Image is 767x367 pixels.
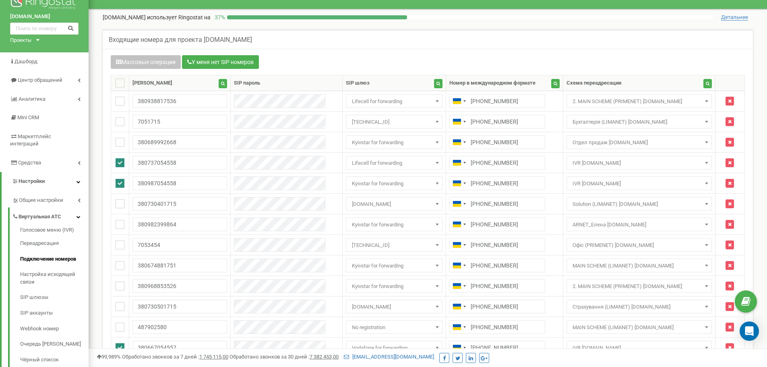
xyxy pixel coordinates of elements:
button: У меня нет SIP номеров [182,55,259,69]
div: Telephone country code [450,300,468,313]
span: MAIN SCHEME (LIMANET) lima.net [569,260,709,272]
span: ARNET_Елена bel.net [566,218,712,231]
span: Страхування (LIMANET) lima.net [569,301,709,313]
span: Kyivstar for forwarding [346,176,442,190]
div: Telephone country code [450,218,468,231]
span: Vodafone for forwarding [349,342,440,354]
a: Виртуальная АТС [12,207,89,224]
span: Офіс (PRIMENET) lima.net [569,240,709,251]
span: csbc.lifecell.ua [346,300,442,313]
span: csbc.lifecell.ua [346,197,442,211]
p: [DOMAIN_NAME] [103,13,211,21]
input: 050 123 4567 [449,341,545,355]
span: Vodafone for forwarding [346,341,442,355]
div: Telephone country code [450,197,468,210]
input: 050 123 4567 [449,300,545,313]
div: SIP шлюз [346,79,370,87]
p: 37 % [211,13,227,21]
a: [DOMAIN_NAME] [10,13,79,21]
span: 91.210.116.35 [349,116,440,128]
span: Страхування (LIMANET) lima.net [566,300,712,313]
span: 91.210.116.35 [346,115,442,129]
a: SIP аккаунты [20,305,89,321]
span: Центр обращений [18,77,62,83]
span: 2. MAIN SCHEME (PRIMENET) lima.net [569,281,709,292]
span: 2. MAIN SCHEME (PRIMENET) lima.net [566,94,712,108]
div: Telephone country code [450,177,468,190]
span: Отдел продаж bel.net [566,135,712,149]
span: MAIN SCHEME (LIMANET) lima.net [569,322,709,333]
input: Поиск по номеру [10,23,79,35]
input: 050 123 4567 [449,218,545,231]
span: No registration [346,320,442,334]
span: Lifecell for forwarding [346,156,442,170]
span: 99,989% [97,354,121,360]
input: 050 123 4567 [449,115,545,129]
a: Настройки [2,172,89,191]
button: Массовые операции [111,55,181,69]
span: Аналитика [19,96,45,102]
span: Маркетплейс интеграций [10,133,51,147]
span: MAIN SCHEME (LIMANET) lima.net [566,320,712,334]
span: Kyivstar for forwarding [346,259,442,272]
h5: Входящие номера для проекта [DOMAIN_NAME] [109,36,252,44]
span: использует Ringostat на [147,14,211,21]
span: Kyivstar for forwarding [349,260,440,272]
span: Бухгалтерія (LIMANET) lima.net [569,116,709,128]
span: Solution (LIMANET) lima.net [566,197,712,211]
div: Проекты [10,37,31,44]
a: Голосовое меню (IVR) [20,226,89,236]
span: IVR bel.net [566,341,712,355]
span: ARNET_Елена bel.net [569,219,709,230]
span: MAIN SCHEME (LIMANET) lima.net [566,259,712,272]
span: Средства [18,160,41,166]
input: 050 123 4567 [449,279,545,293]
div: Telephone country code [450,95,468,108]
span: Обработано звонков за 30 дней : [229,354,339,360]
div: Telephone country code [450,156,468,169]
span: Solution (LIMANET) lima.net [569,199,709,210]
span: Kyivstar for forwarding [349,137,440,148]
input: 050 123 4567 [449,259,545,272]
a: Очередь [PERSON_NAME] [20,336,89,352]
span: Обработано звонков за 7 дней : [122,354,228,360]
div: Схема переадресации [566,79,621,87]
span: Детальнее [721,14,748,21]
span: Kyivstar for forwarding [346,135,442,149]
span: Виртуальная АТС [19,213,61,221]
div: Telephone country code [450,280,468,292]
u: 1 745 115,00 [199,354,228,360]
input: 050 123 4567 [449,135,545,149]
div: Telephone country code [450,259,468,272]
div: [PERSON_NAME] [132,79,172,87]
a: Настройка исходящей связи [20,267,89,290]
span: Kyivstar for forwarding [346,218,442,231]
span: Бухгалтерія (LIMANET) lima.net [566,115,712,129]
span: IVR bel.net [566,156,712,170]
span: 91.210.116.35 [349,240,440,251]
input: 050 123 4567 [449,176,545,190]
input: 050 123 4567 [449,197,545,211]
a: Общие настройки [12,191,89,207]
div: Telephone country code [450,321,468,334]
input: 050 123 4567 [449,94,545,108]
a: Подключение номеров [20,251,89,267]
span: Дашборд [14,58,37,64]
input: 050 123 4567 [449,156,545,170]
u: 7 382 453,00 [310,354,339,360]
div: Open Intercom Messenger [740,321,759,341]
div: Telephone country code [450,238,468,251]
span: Lifecell for forwarding [349,158,440,169]
span: IVR bel.net [569,342,709,354]
div: Telephone country code [450,341,468,354]
span: No registration [349,322,440,333]
div: Telephone country code [450,136,468,149]
th: SIP пароль [230,75,343,91]
a: Webhook номер [20,321,89,337]
span: IVR bel.net [569,158,709,169]
span: Kyivstar for forwarding [346,279,442,293]
span: Настройки [19,178,45,184]
span: csbc.lifecell.ua [349,301,440,313]
span: 2. MAIN SCHEME (PRIMENET) lima.net [569,96,709,107]
span: Lifecell for forwarding [349,96,440,107]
